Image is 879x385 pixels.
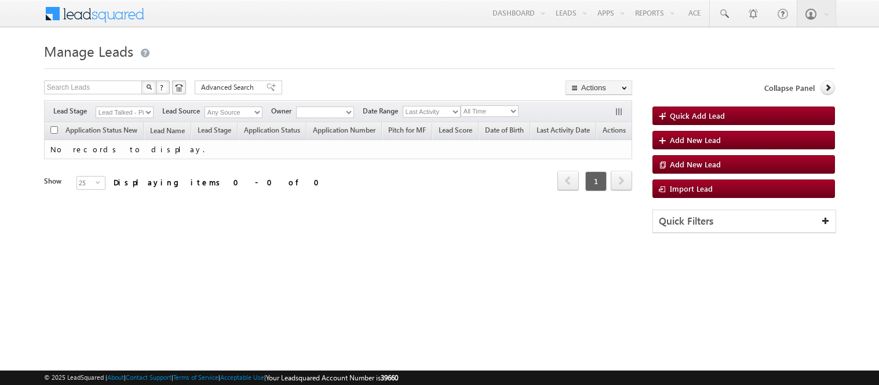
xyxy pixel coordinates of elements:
input: Check all records [50,126,58,134]
span: Lead Score [439,126,472,134]
span: Lead Source [162,106,205,116]
span: Date of Birth [485,126,524,134]
span: select [96,179,105,185]
span: 25 [77,177,96,189]
span: Application Number [313,126,375,134]
a: prev [557,172,579,190]
span: 1 [585,171,607,191]
a: Terms of Service [173,373,218,381]
a: Last Activity Date [531,124,596,139]
a: Pitch for MF [382,124,432,139]
span: Lead Stage [53,106,96,116]
td: No records to display. [44,140,632,159]
a: Application Status [238,124,306,139]
span: Add New Lead [670,159,721,169]
a: Contact Support [126,373,172,381]
span: Pitch for MF [388,126,426,134]
span: Quick Add Lead [670,111,725,120]
span: Add New Lead [670,135,721,145]
span: next [611,171,632,190]
span: ? [160,82,165,92]
a: Lead Score [433,124,478,139]
div: Quick Filters [653,210,836,233]
a: Acceptable Use [220,373,264,381]
a: next [611,172,632,190]
span: Date Range [363,106,403,116]
button: ? [156,80,170,94]
span: Your Leadsquared Account Number is [266,373,398,382]
span: Application Status [244,126,300,134]
div: Displaying items 0 - 0 of 0 [114,175,326,189]
a: Application Status New [60,124,143,139]
span: © 2025 LeadSquared | | | | | [44,372,398,383]
button: Actions [566,80,632,95]
a: Application Number [307,124,381,139]
span: Collapse Panel [764,83,815,93]
span: Application Status New [65,126,137,134]
div: Show [44,176,67,186]
a: Date of Birth [479,124,530,139]
span: Advanced Search [201,82,257,93]
a: Lead Name [144,124,191,140]
span: Lead Stage [198,126,231,134]
img: Search [146,84,152,90]
span: Import Lead [670,184,713,193]
a: Lead Stage [192,124,237,139]
span: Actions [597,124,632,139]
span: 39660 [381,373,398,382]
span: prev [557,171,579,190]
a: About [107,373,124,381]
span: Owner [271,106,296,116]
span: Manage Leads [44,42,133,60]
